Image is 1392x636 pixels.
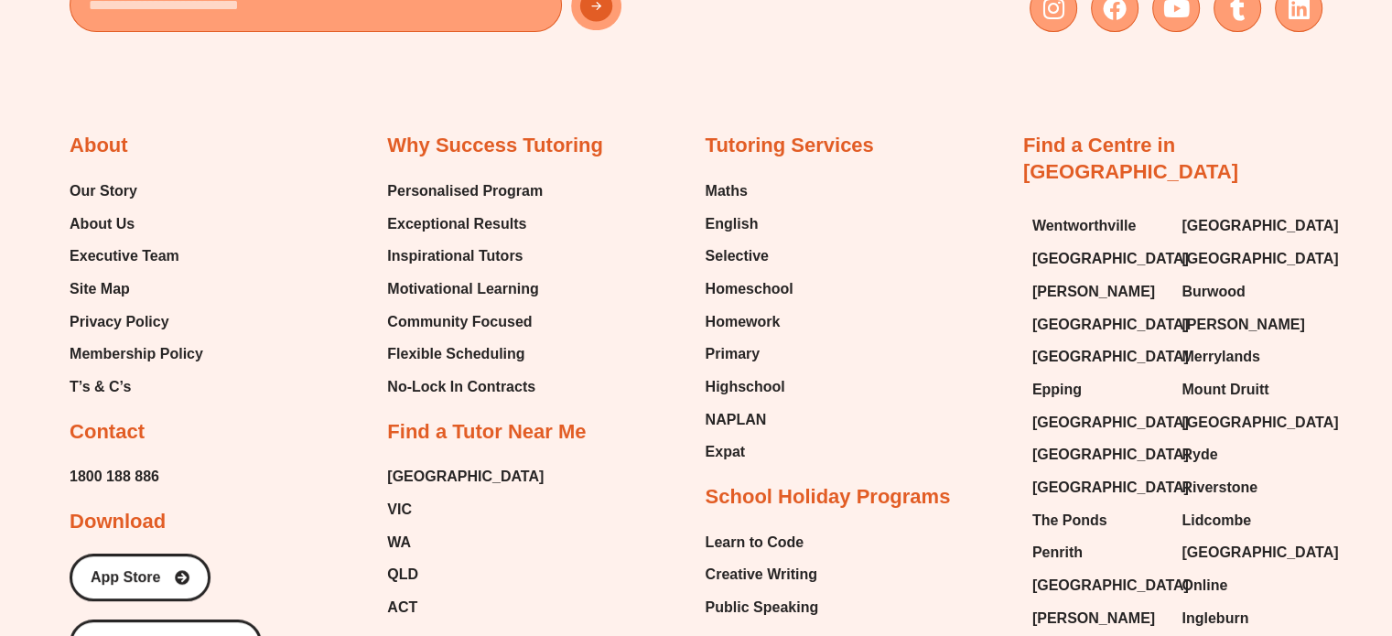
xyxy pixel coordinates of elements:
[387,463,544,490] a: [GEOGRAPHIC_DATA]
[1032,343,1164,371] a: [GEOGRAPHIC_DATA]
[1032,311,1164,339] a: [GEOGRAPHIC_DATA]
[1182,409,1338,437] span: [GEOGRAPHIC_DATA]
[70,178,137,205] span: Our Story
[706,340,793,368] a: Primary
[706,178,748,205] span: Maths
[1032,539,1083,566] span: Penrith
[1032,441,1189,469] span: [GEOGRAPHIC_DATA]
[1032,343,1189,371] span: [GEOGRAPHIC_DATA]
[1032,376,1164,404] a: Epping
[1182,376,1313,404] a: Mount Druitt
[70,554,210,601] a: App Store
[70,178,203,205] a: Our Story
[706,133,874,159] h2: Tutoring Services
[387,419,586,446] h2: Find a Tutor Near Me
[387,561,544,588] a: QLD
[70,463,159,490] a: 1800 188 886
[706,275,793,303] a: Homeschool
[706,340,761,368] span: Primary
[1032,278,1155,306] span: [PERSON_NAME]
[387,594,417,621] span: ACT
[1032,572,1189,599] span: [GEOGRAPHIC_DATA]
[387,496,412,523] span: VIC
[1182,343,1313,371] a: Merrylands
[1182,245,1313,273] a: [GEOGRAPHIC_DATA]
[706,406,767,434] span: NAPLAN
[706,594,819,621] a: Public Speaking
[1032,212,1137,240] span: Wentworthville
[387,340,524,368] span: Flexible Scheduling
[70,243,179,270] span: Executive Team
[706,438,793,466] a: Expat
[70,243,203,270] a: Executive Team
[706,178,793,205] a: Maths
[70,275,203,303] a: Site Map
[387,243,543,270] a: Inspirational Tutors
[91,570,160,585] span: App Store
[1032,507,1164,534] a: The Ponds
[1032,441,1164,469] a: [GEOGRAPHIC_DATA]
[706,406,793,434] a: NAPLAN
[70,308,169,336] span: Privacy Policy
[387,373,535,401] span: No-Lock In Contracts
[70,133,128,159] h2: About
[387,308,543,336] a: Community Focused
[387,529,411,556] span: WA
[1032,572,1164,599] a: [GEOGRAPHIC_DATA]
[1032,212,1164,240] a: Wentworthville
[387,210,543,238] a: Exceptional Results
[70,340,203,368] a: Membership Policy
[1032,605,1155,632] span: [PERSON_NAME]
[1032,311,1189,339] span: [GEOGRAPHIC_DATA]
[706,373,785,401] span: Highschool
[1032,409,1189,437] span: [GEOGRAPHIC_DATA]
[1182,376,1268,404] span: Mount Druitt
[1182,311,1304,339] span: [PERSON_NAME]
[706,243,769,270] span: Selective
[387,529,544,556] a: WA
[387,373,543,401] a: No-Lock In Contracts
[1182,409,1313,437] a: [GEOGRAPHIC_DATA]
[1182,245,1338,273] span: [GEOGRAPHIC_DATA]
[1032,605,1164,632] a: [PERSON_NAME]
[1032,474,1189,501] span: [GEOGRAPHIC_DATA]
[387,561,418,588] span: QLD
[706,484,951,511] h2: School Holiday Programs
[706,308,793,336] a: Homework
[387,496,544,523] a: VIC
[1032,245,1189,273] span: [GEOGRAPHIC_DATA]
[706,373,793,401] a: Highschool
[1182,278,1313,306] a: Burwood
[70,373,203,401] a: T’s & C’s
[70,308,203,336] a: Privacy Policy
[1032,507,1107,534] span: The Ponds
[1182,278,1245,306] span: Burwood
[387,133,603,159] h2: Why Success Tutoring
[706,210,793,238] a: English
[70,373,131,401] span: T’s & C’s
[1023,134,1238,183] a: Find a Centre in [GEOGRAPHIC_DATA]
[70,210,203,238] a: About Us
[706,243,793,270] a: Selective
[1032,376,1082,404] span: Epping
[706,438,746,466] span: Expat
[70,419,145,446] h2: Contact
[1182,311,1313,339] a: [PERSON_NAME]
[706,308,781,336] span: Homework
[1032,278,1164,306] a: [PERSON_NAME]
[706,210,759,238] span: English
[1032,409,1164,437] a: [GEOGRAPHIC_DATA]
[387,178,543,205] a: Personalised Program
[387,275,538,303] span: Motivational Learning
[387,340,543,368] a: Flexible Scheduling
[70,275,130,303] span: Site Map
[70,509,166,535] h2: Download
[1182,343,1259,371] span: Merrylands
[1087,430,1392,636] iframe: Chat Widget
[387,243,523,270] span: Inspirational Tutors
